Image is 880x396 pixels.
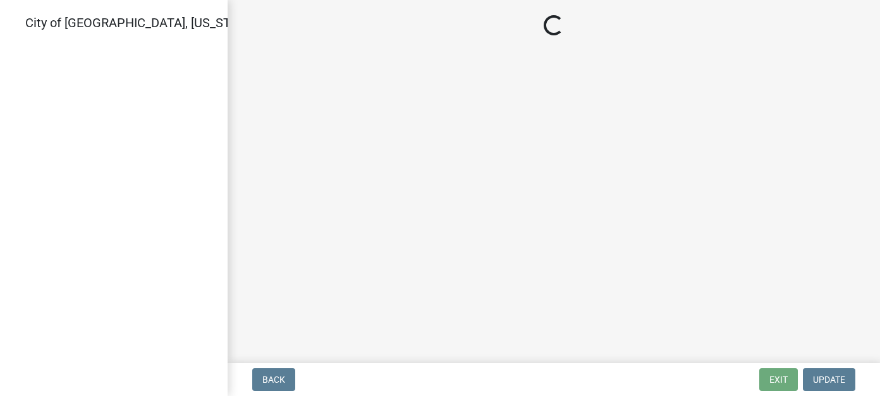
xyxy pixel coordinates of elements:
[759,368,798,391] button: Exit
[25,15,255,30] span: City of [GEOGRAPHIC_DATA], [US_STATE]
[803,368,855,391] button: Update
[252,368,295,391] button: Back
[262,375,285,385] span: Back
[813,375,845,385] span: Update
